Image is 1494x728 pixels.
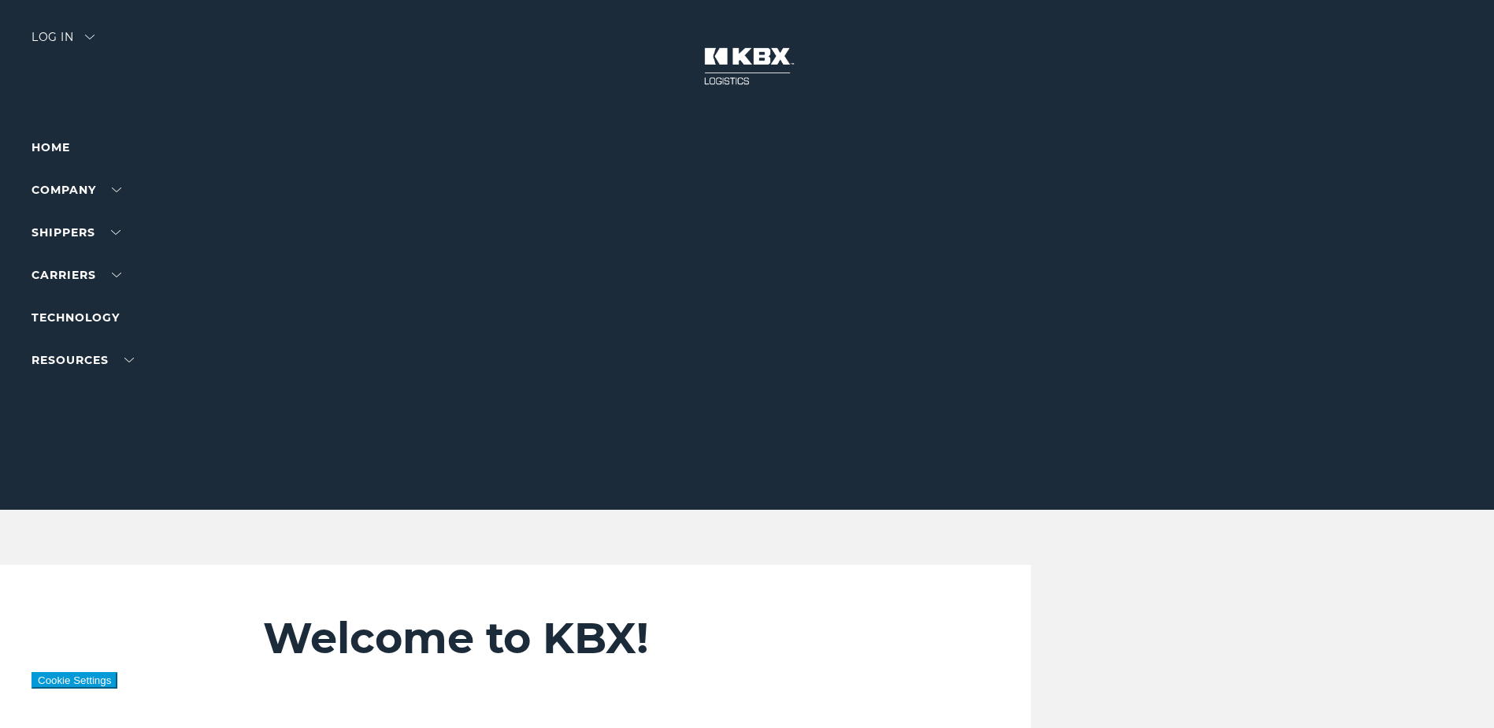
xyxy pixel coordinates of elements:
[32,268,121,282] a: Carriers
[263,612,936,664] h2: Welcome to KBX!
[32,140,70,154] a: Home
[32,353,134,367] a: RESOURCES
[32,310,120,325] a: Technology
[688,32,806,101] img: kbx logo
[32,32,95,54] div: Log in
[32,183,121,197] a: Company
[32,672,117,689] button: Cookie Settings
[85,35,95,39] img: arrow
[32,225,120,240] a: SHIPPERS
